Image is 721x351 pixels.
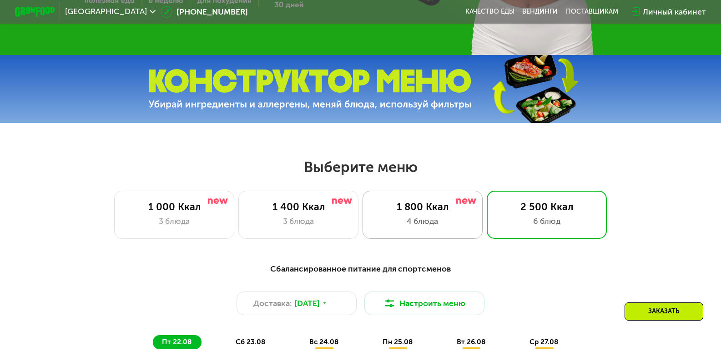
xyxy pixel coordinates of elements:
div: Заказать [625,302,703,321]
span: сб 23.08 [236,338,265,346]
div: 4 блюда [373,215,472,227]
span: [GEOGRAPHIC_DATA] [65,8,147,16]
div: 3 блюда [249,215,348,227]
span: вс 24.08 [309,338,338,346]
span: ср 27.08 [529,338,558,346]
a: Качество еды [465,8,514,16]
div: 6 блюд [497,215,596,227]
div: Сбалансированное питание для спортсменов [64,263,657,275]
div: 2 500 Ккал [497,201,596,213]
div: 3 блюда [125,215,224,227]
a: [PHONE_NUMBER] [161,6,248,18]
span: пт 22.08 [162,338,192,346]
button: Настроить меню [364,292,484,316]
div: 1 800 Ккал [373,201,472,213]
span: Доставка: [253,297,292,309]
div: Личный кабинет [643,6,706,18]
span: [DATE] [294,297,320,309]
span: вт 26.08 [457,338,485,346]
div: поставщикам [566,8,618,16]
span: пн 25.08 [383,338,413,346]
div: 1 000 Ккал [125,201,224,213]
h2: Выберите меню [32,158,689,176]
div: 1 400 Ккал [249,201,348,213]
a: Вендинги [522,8,558,16]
